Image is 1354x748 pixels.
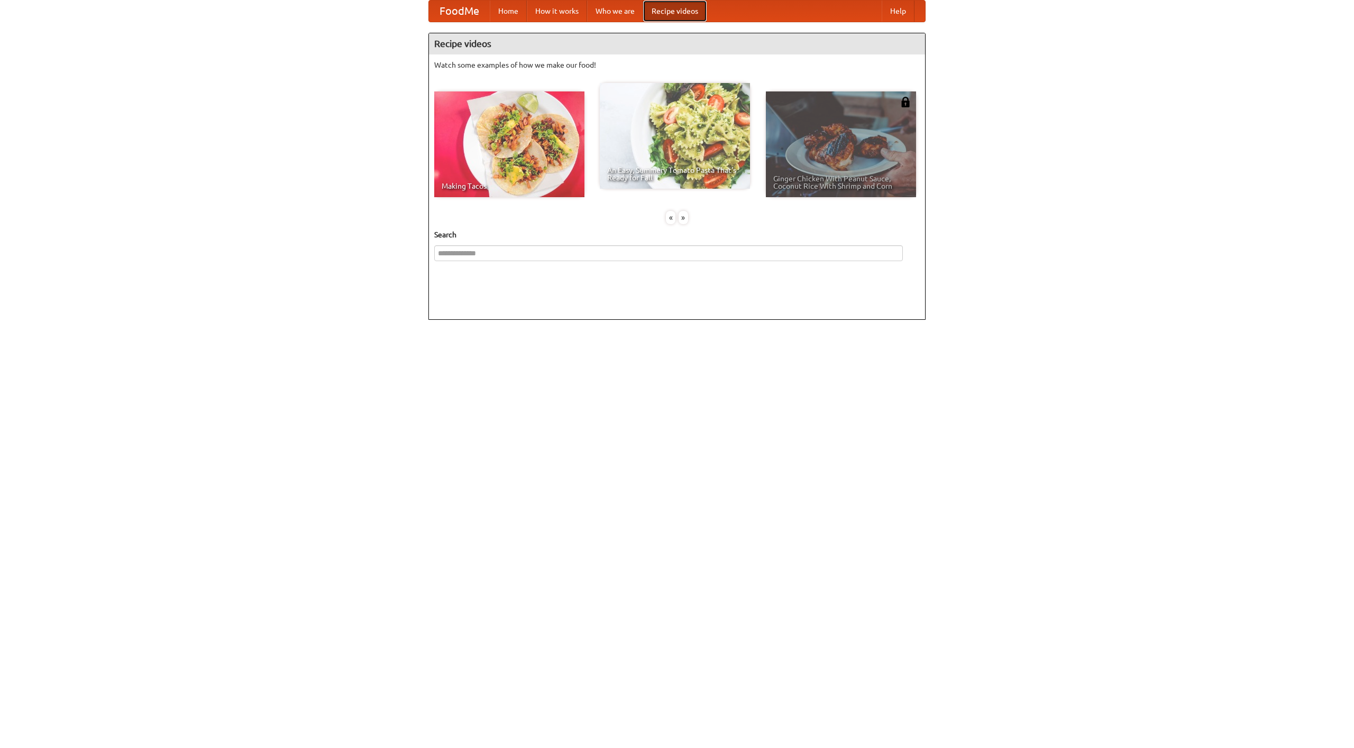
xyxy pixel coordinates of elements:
a: Who we are [587,1,643,22]
a: Recipe videos [643,1,707,22]
span: An Easy, Summery Tomato Pasta That's Ready for Fall [607,167,743,181]
a: How it works [527,1,587,22]
div: » [679,211,688,224]
a: An Easy, Summery Tomato Pasta That's Ready for Fall [600,83,750,189]
span: Making Tacos [442,182,577,190]
a: Home [490,1,527,22]
a: FoodMe [429,1,490,22]
img: 483408.png [900,97,911,107]
h4: Recipe videos [429,33,925,54]
h5: Search [434,229,920,240]
p: Watch some examples of how we make our food! [434,60,920,70]
a: Making Tacos [434,91,584,197]
a: Help [882,1,914,22]
div: « [666,211,675,224]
